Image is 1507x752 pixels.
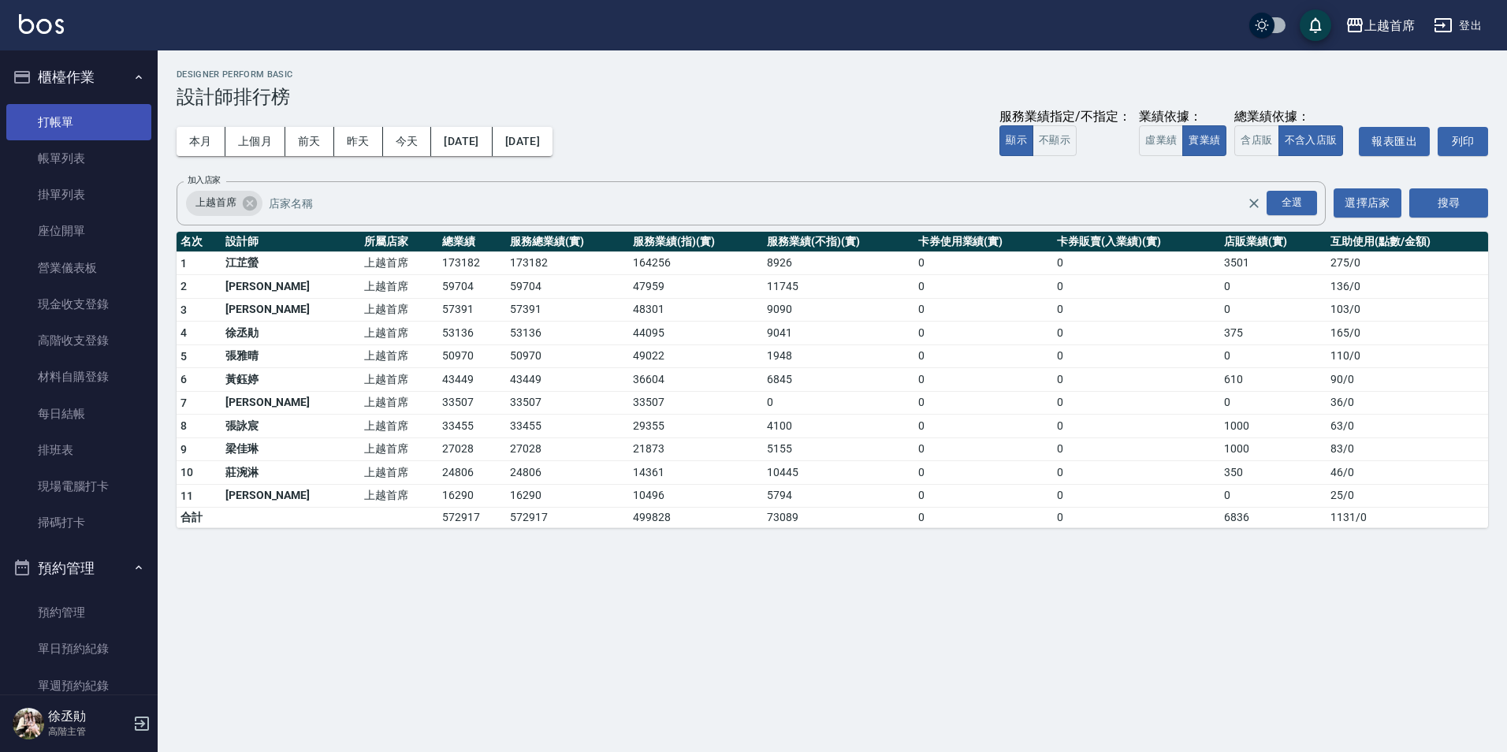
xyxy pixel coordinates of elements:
td: 莊涴淋 [221,461,360,485]
button: 顯示 [999,125,1033,156]
td: 375 [1220,322,1327,345]
button: 實業績 [1182,125,1226,156]
td: 173182 [438,251,507,275]
td: 0 [914,391,1053,415]
td: 33455 [506,415,629,438]
td: 33507 [506,391,629,415]
td: 24806 [506,461,629,485]
td: 275 / 0 [1327,251,1488,275]
a: 現金收支登錄 [6,286,151,322]
table: a dense table [177,232,1488,529]
input: 店家名稱 [265,189,1274,217]
td: 165 / 0 [1327,322,1488,345]
td: 16290 [438,484,507,508]
a: 單日預約紀錄 [6,631,151,667]
a: 帳單列表 [6,140,151,177]
th: 設計師 [221,232,360,252]
td: 0 [914,344,1053,368]
td: 21873 [629,437,763,461]
th: 所屬店家 [360,232,438,252]
button: 含店販 [1234,125,1278,156]
td: 83 / 0 [1327,437,1488,461]
td: 53136 [506,322,629,345]
span: 9 [180,443,187,456]
td: 0 [1053,275,1220,299]
td: 90 / 0 [1327,368,1488,392]
td: 0 [1053,368,1220,392]
td: [PERSON_NAME] [221,275,360,299]
td: 徐丞勛 [221,322,360,345]
td: 33507 [438,391,507,415]
button: 不顯示 [1033,125,1077,156]
td: 0 [914,484,1053,508]
td: 0 [914,322,1053,345]
span: 6 [180,373,187,385]
button: 搜尋 [1409,188,1488,218]
td: 上越首席 [360,251,438,275]
td: 上越首席 [360,275,438,299]
button: save [1300,9,1331,41]
a: 高階收支登錄 [6,322,151,359]
img: Person [13,708,44,739]
td: 8926 [763,251,914,275]
td: 572917 [506,508,629,528]
span: 4 [180,326,187,339]
td: 張詠宸 [221,415,360,438]
div: 服務業績指定/不指定： [999,109,1131,125]
button: [DATE] [493,127,553,156]
td: 27028 [506,437,629,461]
td: 1948 [763,344,914,368]
td: 16290 [506,484,629,508]
td: 黃鈺婷 [221,368,360,392]
td: 6845 [763,368,914,392]
td: 9041 [763,322,914,345]
td: 上越首席 [360,437,438,461]
a: 排班表 [6,432,151,468]
td: 上越首席 [360,298,438,322]
td: 46 / 0 [1327,461,1488,485]
td: 0 [1053,251,1220,275]
th: 互助使用(點數/金額) [1327,232,1488,252]
th: 名次 [177,232,221,252]
p: 高階主管 [48,724,128,739]
td: 0 [1220,344,1327,368]
td: 57391 [438,298,507,322]
td: 25 / 0 [1327,484,1488,508]
h2: Designer Perform Basic [177,69,1488,80]
a: 預約管理 [6,594,151,631]
td: 33507 [629,391,763,415]
td: 4100 [763,415,914,438]
button: 昨天 [334,127,383,156]
td: 10496 [629,484,763,508]
a: 報表匯出 [1359,127,1430,156]
td: 44095 [629,322,763,345]
td: 173182 [506,251,629,275]
button: 上個月 [225,127,285,156]
span: 7 [180,396,187,409]
td: 36 / 0 [1327,391,1488,415]
button: [DATE] [431,127,492,156]
td: 上越首席 [360,415,438,438]
td: 0 [1220,298,1327,322]
button: 登出 [1427,11,1488,40]
td: 499828 [629,508,763,528]
button: 上越首席 [1339,9,1421,42]
button: 櫃檯作業 [6,57,151,98]
td: 上越首席 [360,484,438,508]
div: 全選 [1267,191,1317,215]
td: [PERSON_NAME] [221,484,360,508]
td: 164256 [629,251,763,275]
td: 5794 [763,484,914,508]
span: 3 [180,303,187,316]
th: 卡券販賣(入業績)(實) [1053,232,1220,252]
span: 上越首席 [186,195,246,210]
td: 1131 / 0 [1327,508,1488,528]
td: 0 [1053,298,1220,322]
h5: 徐丞勛 [48,709,128,724]
td: 59704 [506,275,629,299]
a: 營業儀表板 [6,250,151,286]
td: 610 [1220,368,1327,392]
a: 打帳單 [6,104,151,140]
td: 0 [914,437,1053,461]
span: 2 [180,280,187,292]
